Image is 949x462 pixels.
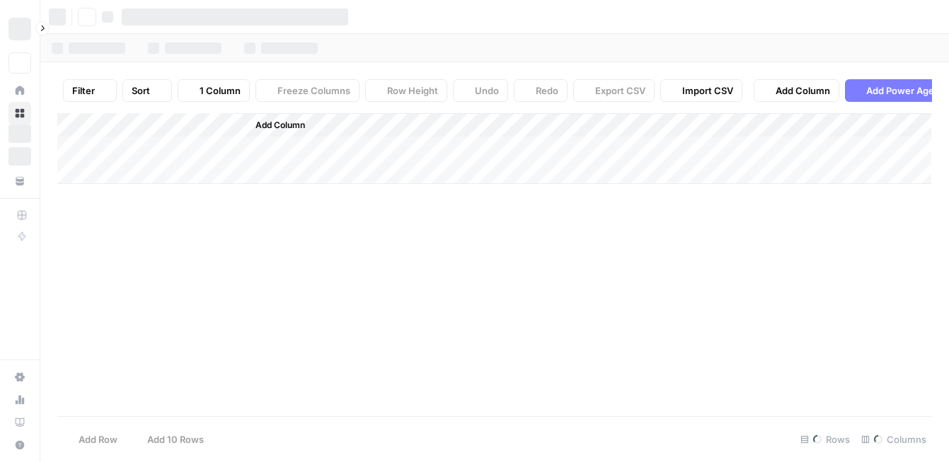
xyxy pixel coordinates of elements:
[147,432,204,446] span: Add 10 Rows
[255,79,360,102] button: Freeze Columns
[57,428,126,451] button: Add Row
[178,79,250,102] button: 1 Column
[595,83,645,98] span: Export CSV
[660,79,742,102] button: Import CSV
[8,366,31,388] a: Settings
[72,83,95,98] span: Filter
[126,428,212,451] button: Add 10 Rows
[682,83,733,98] span: Import CSV
[8,388,31,411] a: Usage
[63,79,117,102] button: Filter
[387,83,438,98] span: Row Height
[573,79,655,102] button: Export CSV
[365,79,447,102] button: Row Height
[536,83,558,98] span: Redo
[453,79,508,102] button: Undo
[122,79,172,102] button: Sort
[8,79,31,102] a: Home
[475,83,499,98] span: Undo
[237,116,311,134] button: Add Column
[8,411,31,434] a: Learning Hub
[866,83,943,98] span: Add Power Agent
[754,79,839,102] button: Add Column
[8,170,31,192] a: Your Data
[514,79,568,102] button: Redo
[277,83,350,98] span: Freeze Columns
[200,83,241,98] span: 1 Column
[132,83,150,98] span: Sort
[255,119,305,132] span: Add Column
[8,434,31,456] button: Help + Support
[795,428,856,451] div: Rows
[79,432,117,446] span: Add Row
[776,83,830,98] span: Add Column
[856,428,932,451] div: Columns
[8,102,31,125] a: Browse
